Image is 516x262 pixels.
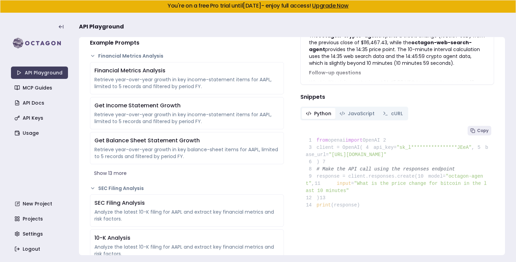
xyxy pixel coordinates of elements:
[79,23,124,31] span: API Playground
[12,82,69,94] a: MCP Guides
[314,110,331,117] span: Python
[363,138,380,143] span: OpenAI
[12,228,69,240] a: Settings
[12,97,69,109] a: API Docs
[319,158,330,166] span: 7
[351,181,354,186] span: =
[345,138,363,143] span: import
[94,146,279,160] div: Retrieve year-over-year growth in key balance-sheet items for AAPL, limited to 5 records and filt...
[94,67,279,75] div: Financial Metrics Analysis
[12,127,69,139] a: Usage
[12,213,69,225] a: Projects
[12,112,69,124] a: API Keys
[472,145,474,150] span: ,
[319,194,330,202] span: 13
[312,2,348,10] a: Upgrade Now
[474,144,485,151] span: 5
[428,174,446,179] span: model=
[306,137,317,144] span: 1
[477,128,489,133] span: Copy
[329,152,387,157] span: "[URL][DOMAIN_NAME]"
[12,243,69,255] a: Logout
[306,174,418,179] span: response = client.responses.create(
[306,202,317,209] span: 14
[94,209,279,222] div: Analyze the latest 10-K filing for AAPL and extract key financial metrics and risk factors.
[317,138,328,143] span: from
[417,173,428,180] span: 10
[12,198,69,210] a: New Project
[311,181,314,186] span: ,
[317,166,455,172] span: # Make the API call using the responses endpoint
[309,79,486,93] li: What is Bitcoin's exact price at 14:45:00 UTC to compute a precise 10-minute change?
[306,159,320,165] span: )
[306,194,317,202] span: 12
[314,180,325,187] span: 11
[468,126,491,135] button: Copy
[6,3,510,9] h5: You're on a free Pro trial until [DATE] - enjoy full access!
[90,185,284,192] button: SEC Filing Analysis
[317,202,331,208] span: print
[309,39,472,53] strong: octagon-web-search-agent
[306,158,317,166] span: 6
[328,138,345,143] span: openai
[90,167,284,179] button: Show 13 more
[309,19,486,67] p: Bitcoin's price increased by over the last 10 minutes, based on data from ($116,000) and ($117,54...
[374,145,397,150] span: api_key=
[306,166,317,173] span: 8
[306,173,317,180] span: 9
[331,202,360,208] span: (response)
[300,93,494,101] h4: Snippets
[11,36,68,50] img: logo-rect-yK7x_WSZ.svg
[337,181,351,186] span: input
[391,110,403,117] span: cURL
[94,102,279,110] div: Get Income Statement Growth
[380,137,391,144] span: 2
[306,144,317,151] span: 3
[94,111,279,125] div: Retrieve year-over-year growth in key income-statement items for AAPL, limited to 5 records and f...
[348,110,375,117] span: JavaScript
[306,195,320,201] span: )
[363,144,374,151] span: 4
[90,52,284,59] button: Financial Metrics Analysis
[94,136,279,145] div: Get Balance Sheet Statement Growth
[94,234,279,242] div: 10-K Analysis
[94,243,279,257] div: Analyze the latest 10-K filing for AAPL and extract key financial metrics and risk factors.
[306,181,487,193] span: "What is the price change for bitcoin in the last 10 minutes"
[11,67,68,79] a: API Playground
[94,76,279,90] div: Retrieve year-over-year growth in key income-statement items for AAPL, limited to 5 records and f...
[306,145,363,150] span: client = OpenAI(
[309,69,486,76] h3: Follow-up questions
[94,199,279,207] div: SEC Filing Analysis
[90,39,284,47] h4: Example Prompts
